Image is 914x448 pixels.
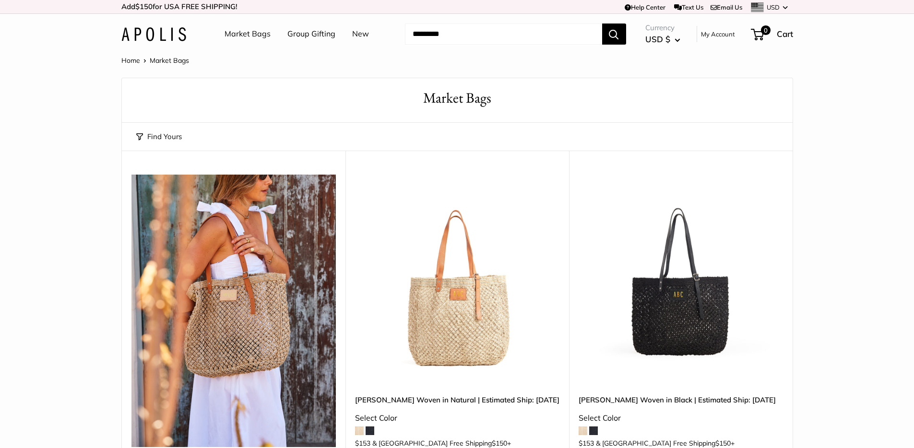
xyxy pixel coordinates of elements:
a: [PERSON_NAME] Woven in Black | Estimated Ship: [DATE] [579,394,783,405]
a: Mercado Woven in Natural | Estimated Ship: Oct. 12thMercado Woven in Natural | Estimated Ship: Oc... [355,175,559,379]
nav: Breadcrumb [121,54,189,67]
span: $150 [135,2,153,11]
span: $153 [355,439,370,448]
a: Mercado Woven in Black | Estimated Ship: Oct. 19thMercado Woven in Black | Estimated Ship: Oct. 19th [579,175,783,379]
a: Home [121,56,140,65]
img: Mercado Woven in Natural | Estimated Ship: Oct. 12th [355,175,559,379]
a: My Account [701,28,735,40]
img: Apolis [121,27,186,41]
input: Search... [405,24,602,45]
span: $153 [579,439,594,448]
span: & [GEOGRAPHIC_DATA] Free Shipping + [372,440,511,447]
a: Text Us [674,3,703,11]
div: Select Color [579,411,783,425]
a: 0 Cart [752,26,793,42]
img: Mercado Woven in Black | Estimated Ship: Oct. 19th [579,175,783,379]
a: Help Center [625,3,665,11]
a: Email Us [711,3,742,11]
span: & [GEOGRAPHIC_DATA] Free Shipping + [596,440,735,447]
span: USD [767,3,780,11]
button: Find Yours [136,130,182,143]
h1: Market Bags [136,88,778,108]
img: Mercado Woven — Handwoven from 100% golden jute by artisan women taking over 20 hours to craft. [131,175,336,447]
button: USD $ [645,32,680,47]
span: USD $ [645,34,670,44]
a: Market Bags [225,27,271,41]
span: $150 [715,439,731,448]
a: [PERSON_NAME] Woven in Natural | Estimated Ship: [DATE] [355,394,559,405]
span: $150 [492,439,507,448]
span: Market Bags [150,56,189,65]
a: Group Gifting [287,27,335,41]
span: Currency [645,21,680,35]
div: Select Color [355,411,559,425]
span: 0 [760,25,770,35]
button: Search [602,24,626,45]
span: Cart [777,29,793,39]
a: New [352,27,369,41]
